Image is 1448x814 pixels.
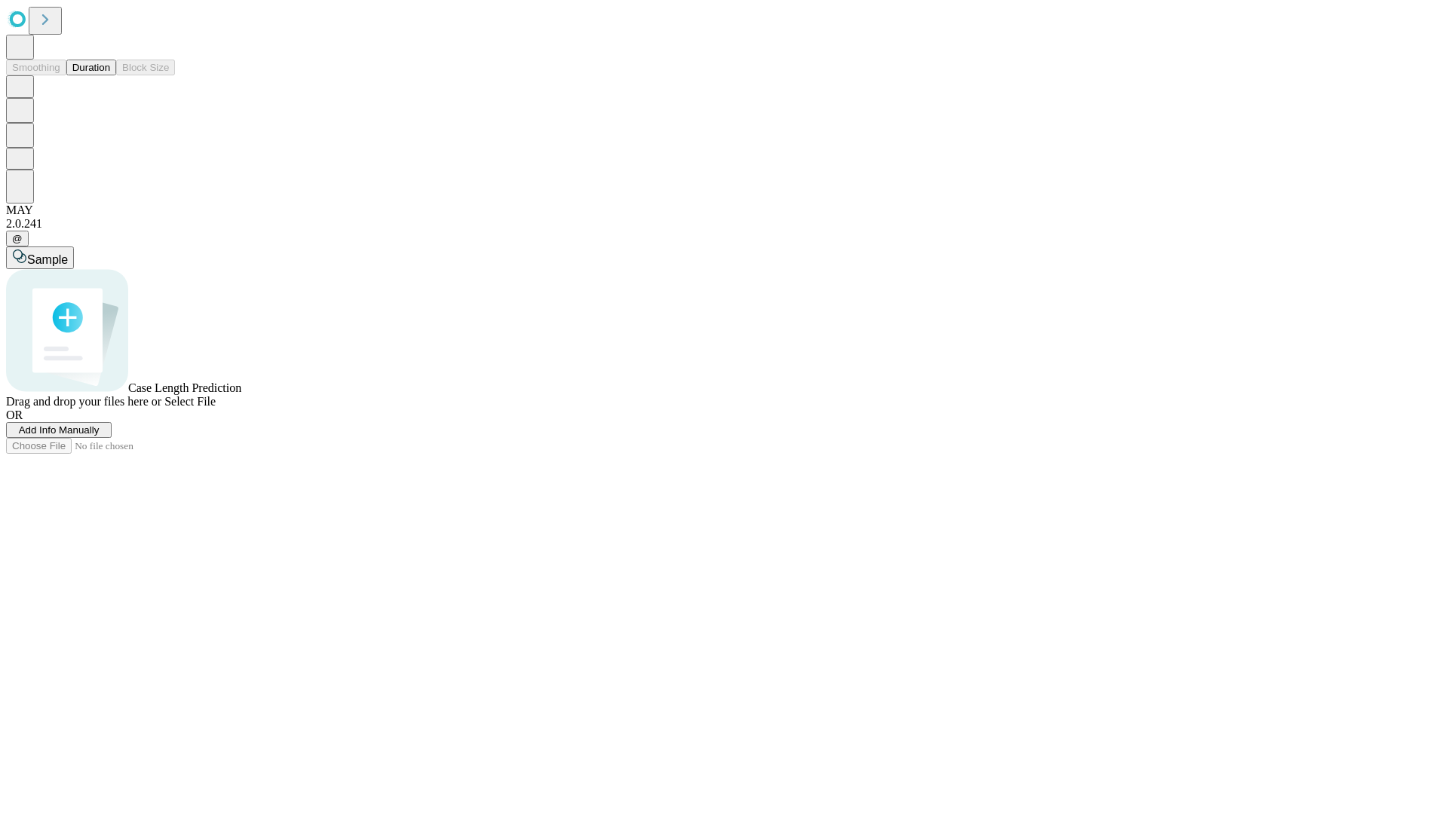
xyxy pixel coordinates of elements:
[6,217,1442,231] div: 2.0.241
[6,409,23,421] span: OR
[19,424,100,436] span: Add Info Manually
[6,395,161,408] span: Drag and drop your files here or
[12,233,23,244] span: @
[6,246,74,269] button: Sample
[164,395,216,408] span: Select File
[6,60,66,75] button: Smoothing
[6,203,1442,217] div: MAY
[66,60,116,75] button: Duration
[27,253,68,266] span: Sample
[128,381,241,394] span: Case Length Prediction
[6,422,112,438] button: Add Info Manually
[116,60,175,75] button: Block Size
[6,231,29,246] button: @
